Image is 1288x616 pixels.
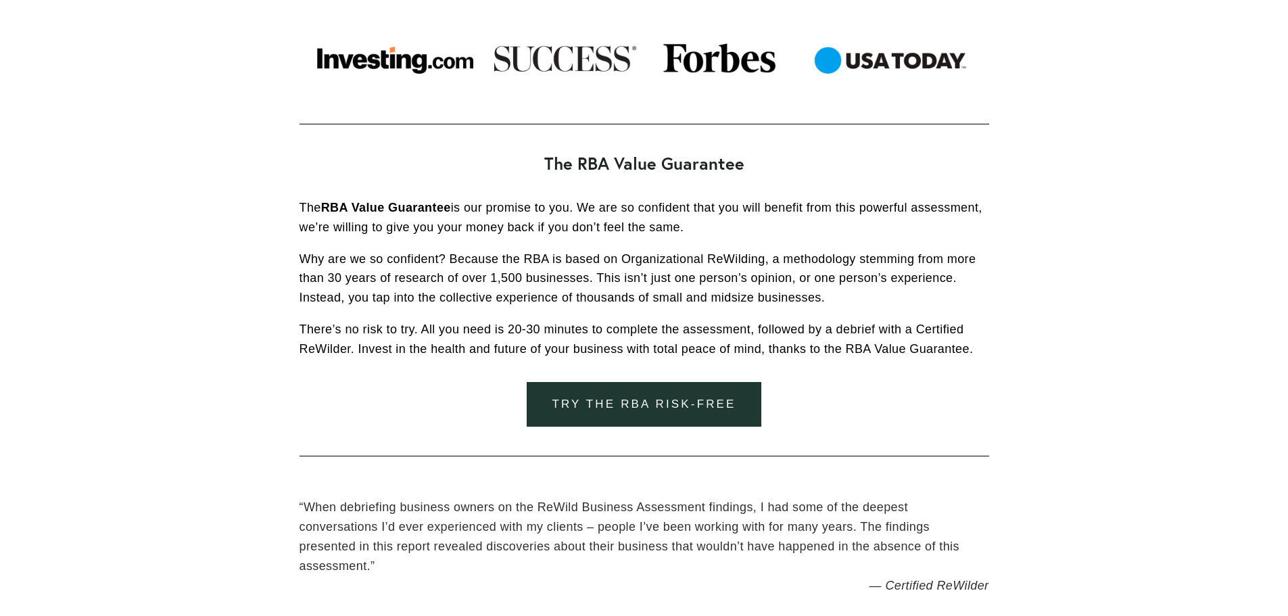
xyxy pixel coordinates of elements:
[300,498,989,575] blockquote: When debriefing business owners on the ReWild Business Assessment findings, I had some of the dee...
[300,500,304,514] span: “
[544,152,744,174] strong: The RBA Value Guarantee
[371,559,375,573] span: ”
[300,320,989,359] p: There’s no risk to try. All you need is 20-30 minutes to complete the assessment, followed by a d...
[300,250,989,308] p: Why are we so confident? Because the RBA is based on Organizational ReWilding, a methodology stem...
[321,201,451,214] strong: RBA Value Guarantee
[300,576,989,596] figcaption: — Certified ReWilder
[300,198,989,237] p: The is our promise to you. We are so confident that you will benefit from this powerful assessmen...
[300,20,989,95] a: four publication logos
[527,382,762,427] a: Try the RBA Risk-Free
